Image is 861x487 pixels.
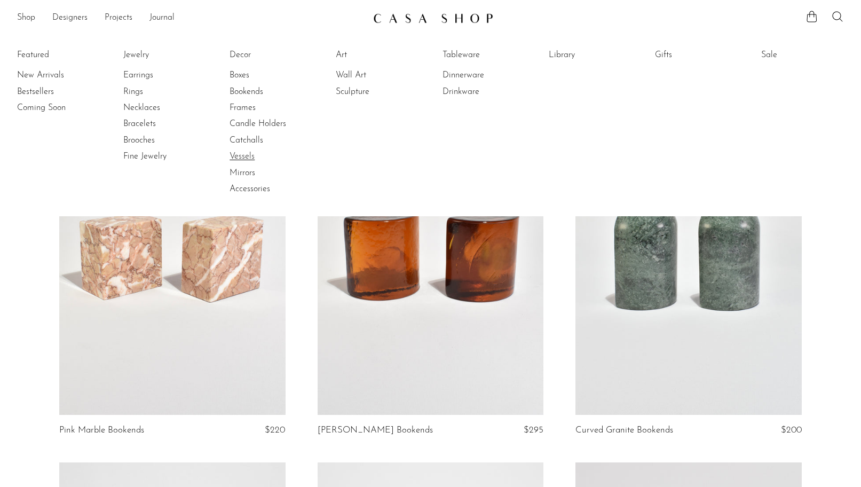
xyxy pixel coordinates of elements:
a: Shop [17,11,35,25]
a: Sale [761,49,841,61]
a: Pink Marble Bookends [59,426,144,435]
a: Necklaces [123,102,203,114]
a: New Arrivals [17,69,97,81]
span: $220 [265,426,285,435]
a: Wall Art [336,69,416,81]
ul: Jewelry [123,47,203,165]
span: $295 [524,426,543,435]
ul: Tableware [443,47,523,100]
a: Jewelry [123,49,203,61]
a: Bracelets [123,118,203,130]
a: Boxes [230,69,310,81]
a: [PERSON_NAME] Bookends [318,426,433,435]
a: Earrings [123,69,203,81]
a: Fine Jewelry [123,151,203,162]
a: Candle Holders [230,118,310,130]
a: Coming Soon [17,102,97,114]
a: Bookends [230,86,310,98]
ul: Art [336,47,416,100]
a: Library [549,49,629,61]
a: Sculpture [336,86,416,98]
a: Brooches [123,135,203,146]
a: Catchalls [230,135,310,146]
a: Bestsellers [17,86,97,98]
a: Frames [230,102,310,114]
a: Journal [149,11,175,25]
span: $200 [781,426,802,435]
a: Art [336,49,416,61]
a: Gifts [655,49,735,61]
nav: Desktop navigation [17,9,365,27]
ul: Decor [230,47,310,198]
a: Projects [105,11,132,25]
ul: Featured [17,67,97,116]
a: Drinkware [443,86,523,98]
a: Accessories [230,183,310,195]
ul: NEW HEADER MENU [17,9,365,27]
ul: Gifts [655,47,735,67]
a: Designers [52,11,88,25]
a: Curved Granite Bookends [575,426,673,435]
a: Decor [230,49,310,61]
ul: Library [549,47,629,67]
a: Tableware [443,49,523,61]
ul: Sale [761,47,841,67]
a: Dinnerware [443,69,523,81]
a: Rings [123,86,203,98]
a: Vessels [230,151,310,162]
a: Mirrors [230,167,310,179]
